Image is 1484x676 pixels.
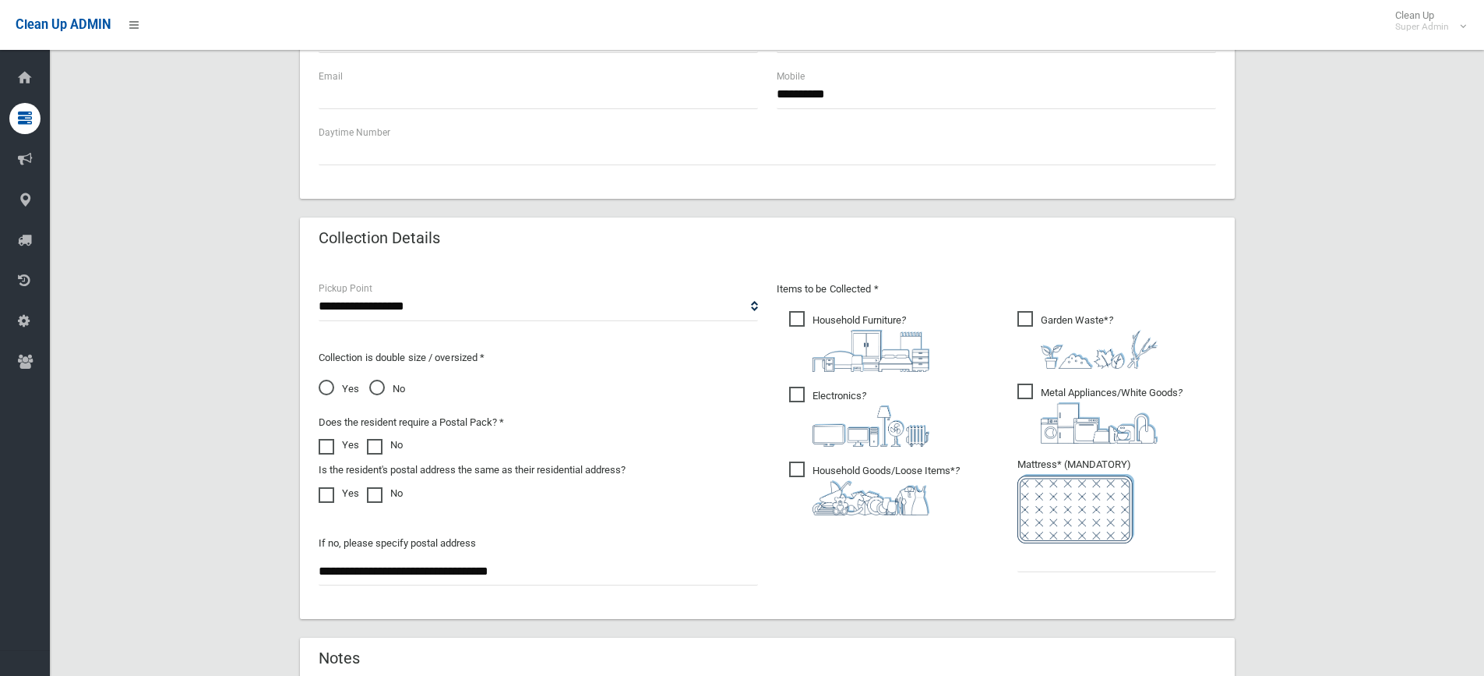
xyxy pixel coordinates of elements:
p: Collection is double size / oversized * [319,349,758,367]
img: 36c1b0289cb1767239cdd3de9e694f19.png [1041,402,1158,444]
label: Does the resident require a Postal Pack? * [319,413,504,432]
i: ? [812,390,929,447]
span: No [369,380,405,398]
header: Notes [300,643,379,674]
span: Clean Up [1387,9,1465,33]
img: b13cc3517677393f34c0a387616ef184.png [812,480,929,515]
i: ? [812,465,960,515]
span: Yes [319,380,359,398]
span: Household Furniture [789,311,929,372]
img: aa9efdbe659d29b613fca23ba79d85cb.png [812,330,929,372]
label: No [367,484,403,503]
i: ? [812,314,929,372]
span: Metal Appliances/White Goods [1017,384,1183,444]
label: No [367,436,403,455]
i: ? [1041,387,1183,444]
span: Electronics [789,387,929,447]
img: 4fd8a5c772b2c999c83690221e5242e0.png [1041,330,1158,369]
label: Is the resident's postal address the same as their residential address? [319,461,626,480]
img: 394712a680b73dbc3d2a6a3a7ffe5a07.png [812,405,929,447]
span: Garden Waste* [1017,311,1158,369]
span: Clean Up ADMIN [16,17,111,32]
small: Super Admin [1395,21,1449,33]
i: ? [1041,314,1158,369]
img: e7408bece873d2c1783593a074e5cb2f.png [1017,474,1134,543]
label: Yes [319,436,359,455]
label: If no, please specify postal address [319,534,476,553]
span: Household Goods/Loose Items* [789,462,960,515]
span: Mattress* (MANDATORY) [1017,458,1216,543]
header: Collection Details [300,223,459,253]
p: Items to be Collected * [777,280,1216,299]
label: Yes [319,484,359,503]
